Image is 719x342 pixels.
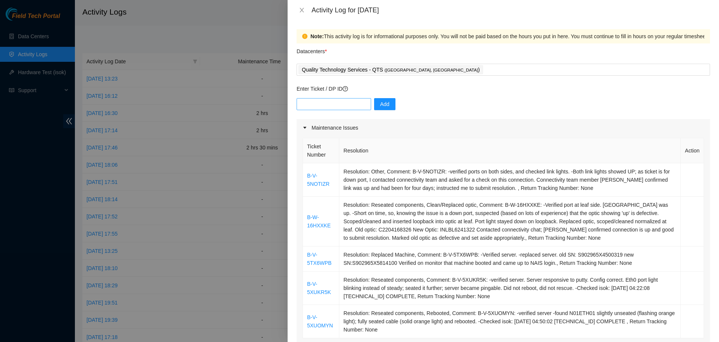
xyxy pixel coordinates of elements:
[312,6,710,14] div: Activity Log for [DATE]
[339,272,681,305] td: Resolution: Reseated components, Comment: B-V-5XUKR5K: -verified server. Server responsive to put...
[343,86,348,91] span: question-circle
[310,32,324,40] strong: Note:
[307,214,331,228] a: B-W-16HXXKE
[681,138,704,163] th: Action
[339,246,681,272] td: Resolution: Replaced Machine, Comment: B-V-5TX6WPB: -Verified server. -replaced server. old SN: S...
[385,68,478,72] span: ( [GEOGRAPHIC_DATA], [GEOGRAPHIC_DATA]
[339,305,681,338] td: Resolution: Reseated components, Rebooted, Comment: B-V-5XUOMYN: -verified server -found N01ETH01...
[307,281,331,295] a: B-V-5XUKR5K
[303,138,339,163] th: Ticket Number
[374,98,395,110] button: Add
[297,119,710,136] div: Maintenance Issues
[302,34,307,39] span: exclamation-circle
[297,43,327,55] p: Datacenters
[380,100,389,108] span: Add
[339,138,681,163] th: Resolution
[297,7,307,14] button: Close
[307,173,330,187] a: B-V-5NOTIZR
[303,125,307,130] span: caret-right
[297,85,710,93] p: Enter Ticket / DP ID
[307,314,333,329] a: B-V-5XUOMYN
[302,66,480,74] p: Quality Technology Services - QTS )
[339,197,681,246] td: Resolution: Reseated components, Clean/Replaced optic, Comment: B-W-16HXXKE: -Verified port at le...
[339,163,681,197] td: Resolution: Other, Comment: B-V-5NOTIZR: -verified ports on both sides, and checked link lights. ...
[299,7,305,13] span: close
[307,252,331,266] a: B-V-5TX6WPB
